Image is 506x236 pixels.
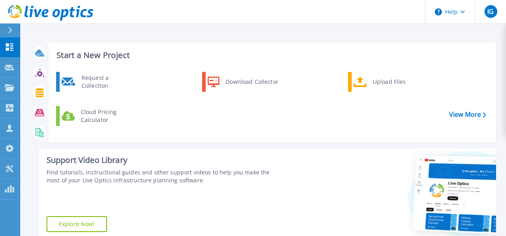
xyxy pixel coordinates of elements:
a: Explore Now! [47,216,107,232]
div: Support Video Library [47,155,284,165]
a: Request a Collection [56,72,138,92]
a: Upload Files [348,72,430,92]
a: Download Collector [202,72,284,92]
span: IG [487,8,494,15]
h3: Start a New Project [56,51,486,60]
div: Download Collector [222,74,282,90]
div: Request a Collection [78,74,136,90]
a: View More [449,111,486,118]
div: Cloud Pricing Calculator [77,108,136,124]
a: Cloud Pricing Calculator [56,106,138,126]
div: Upload Files [369,74,428,90]
div: Find tutorials, instructional guides and other support videos to help you make the most of your L... [47,168,284,184]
